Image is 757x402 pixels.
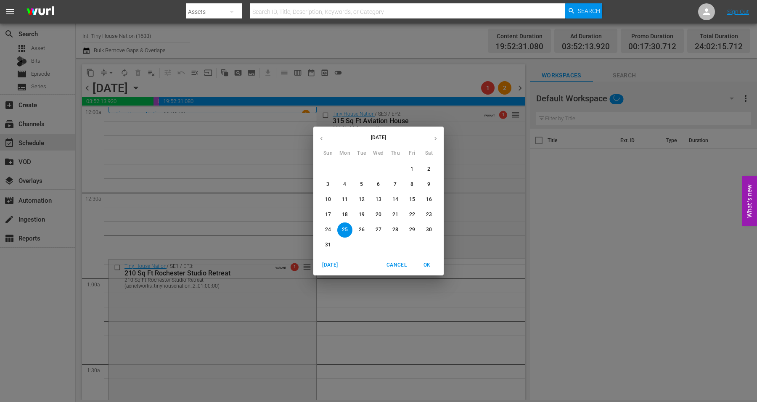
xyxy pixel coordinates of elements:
[427,181,430,188] p: 9
[343,181,346,188] p: 4
[727,8,749,15] a: Sign Out
[376,196,381,203] p: 13
[742,176,757,226] button: Open Feedback Widget
[421,192,437,207] button: 16
[320,177,336,192] button: 3
[371,222,386,238] button: 27
[320,192,336,207] button: 10
[360,181,363,188] p: 5
[337,192,352,207] button: 11
[317,258,344,272] button: [DATE]
[371,192,386,207] button: 13
[427,166,430,173] p: 2
[354,177,369,192] button: 5
[320,222,336,238] button: 24
[325,226,331,233] p: 24
[359,226,365,233] p: 26
[417,261,437,270] span: OK
[405,149,420,158] span: Fri
[410,181,413,188] p: 8
[388,177,403,192] button: 7
[409,226,415,233] p: 29
[337,207,352,222] button: 18
[354,192,369,207] button: 12
[388,149,403,158] span: Thu
[383,258,410,272] button: Cancel
[405,177,420,192] button: 8
[337,222,352,238] button: 25
[359,196,365,203] p: 12
[337,177,352,192] button: 4
[342,211,348,218] p: 18
[320,261,340,270] span: [DATE]
[426,211,432,218] p: 23
[371,149,386,158] span: Wed
[426,196,432,203] p: 16
[421,162,437,177] button: 2
[421,149,437,158] span: Sat
[388,192,403,207] button: 14
[388,222,403,238] button: 28
[426,226,432,233] p: 30
[325,241,331,249] p: 31
[342,226,348,233] p: 25
[325,211,331,218] p: 17
[354,222,369,238] button: 26
[377,181,380,188] p: 6
[409,196,415,203] p: 15
[405,192,420,207] button: 15
[320,238,336,253] button: 31
[421,222,437,238] button: 30
[413,258,440,272] button: OK
[337,149,352,158] span: Mon
[359,211,365,218] p: 19
[392,211,398,218] p: 21
[326,181,329,188] p: 3
[320,207,336,222] button: 17
[5,7,15,17] span: menu
[410,166,413,173] p: 1
[405,222,420,238] button: 29
[394,181,397,188] p: 7
[405,162,420,177] button: 1
[376,226,381,233] p: 27
[320,149,336,158] span: Sun
[354,149,369,158] span: Tue
[386,261,407,270] span: Cancel
[371,207,386,222] button: 20
[342,196,348,203] p: 11
[421,177,437,192] button: 9
[578,3,600,19] span: Search
[354,207,369,222] button: 19
[388,207,403,222] button: 21
[405,207,420,222] button: 22
[409,211,415,218] p: 22
[330,134,427,141] p: [DATE]
[421,207,437,222] button: 23
[371,177,386,192] button: 6
[376,211,381,218] p: 20
[392,196,398,203] p: 14
[392,226,398,233] p: 28
[325,196,331,203] p: 10
[20,2,61,22] img: ans4CAIJ8jUAAAAAAAAAAAAAAAAAAAAAAAAgQb4GAAAAAAAAAAAAAAAAAAAAAAAAJMjXAAAAAAAAAAAAAAAAAAAAAAAAgAT5G...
